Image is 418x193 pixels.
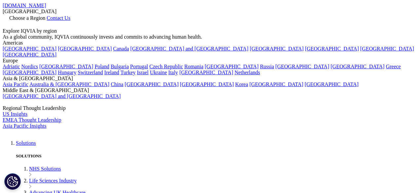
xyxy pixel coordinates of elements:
[3,70,57,75] a: [GEOGRAPHIC_DATA]
[4,173,21,190] button: Cookies Settings
[3,40,415,46] div: Americas
[78,70,103,75] a: Switzerland
[3,9,415,15] div: [GEOGRAPHIC_DATA]
[235,70,260,75] a: Netherlands
[125,81,178,87] a: [GEOGRAPHIC_DATA]
[331,64,385,69] a: [GEOGRAPHIC_DATA]
[9,15,45,21] span: Choose a Region
[111,81,123,87] a: China
[137,70,149,75] a: Israel
[360,46,414,51] a: [GEOGRAPHIC_DATA]
[130,46,248,51] a: [GEOGRAPHIC_DATA] and [GEOGRAPHIC_DATA]
[260,64,274,69] a: Russia
[275,64,329,69] a: [GEOGRAPHIC_DATA]
[29,178,77,183] a: Life Sciences Industry
[121,70,136,75] a: Turkey
[3,28,415,34] div: Explore IQVIA by region
[249,81,303,87] a: [GEOGRAPHIC_DATA]
[235,81,248,87] a: Korea
[104,70,119,75] a: Ireland
[3,93,121,99] a: [GEOGRAPHIC_DATA] and [GEOGRAPHIC_DATA]
[184,64,204,69] a: Romania
[3,111,27,117] a: US Insights
[305,81,359,87] a: [GEOGRAPHIC_DATA]
[29,166,61,172] a: NHS Solutions
[3,105,415,111] div: Regional Thought Leadership
[180,81,234,87] a: [GEOGRAPHIC_DATA]
[3,123,46,129] a: Asia Pacific Insights
[3,3,46,8] a: [DOMAIN_NAME]
[47,15,70,21] a: Contact Us
[16,153,415,159] h5: SOLUTIONS
[16,140,36,146] a: Solutions
[3,46,57,51] a: [GEOGRAPHIC_DATA]
[3,58,415,64] div: Europe
[58,70,76,75] a: Hungary
[3,87,415,93] div: Middle East & [GEOGRAPHIC_DATA]
[58,46,112,51] a: [GEOGRAPHIC_DATA]
[3,76,415,81] div: Asia & [GEOGRAPHIC_DATA]
[111,64,129,69] a: Bulgaria
[149,64,183,69] a: Czech Republic
[150,70,167,75] a: Ukraine
[113,46,129,51] a: Canada
[305,46,359,51] a: [GEOGRAPHIC_DATA]
[95,64,109,69] a: Poland
[3,117,61,123] a: EMEA Thought Leadership
[3,64,20,69] a: Adriatic
[39,64,93,69] a: [GEOGRAPHIC_DATA]
[205,64,259,69] a: [GEOGRAPHIC_DATA]
[3,34,415,40] div: As a global community, IQVIA continuously invests and commits to advancing human health.
[130,64,148,69] a: Portugal
[179,70,233,75] a: [GEOGRAPHIC_DATA]
[168,70,178,75] a: Italy
[386,64,401,69] a: Greece
[29,81,109,87] a: Australia & [GEOGRAPHIC_DATA]
[3,52,57,57] a: [GEOGRAPHIC_DATA]
[250,46,304,51] a: [GEOGRAPHIC_DATA]
[3,81,28,87] a: Asia Pacific
[21,64,38,69] a: Nordics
